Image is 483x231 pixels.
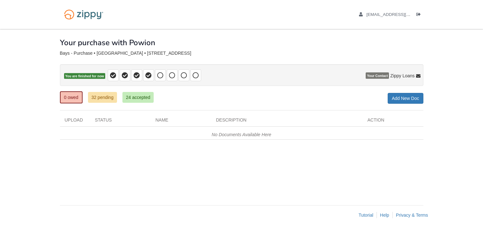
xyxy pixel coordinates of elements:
[390,73,414,79] span: Zippy Loans
[60,91,83,103] a: 0 owed
[88,92,117,103] a: 32 pending
[366,73,389,79] span: Your Contact
[212,132,271,137] em: No Documents Available Here
[396,213,428,218] a: Privacy & Terms
[60,6,107,23] img: Logo
[388,93,423,104] a: Add New Doc
[64,73,106,79] span: You are finished for now
[90,117,151,126] div: Status
[363,117,423,126] div: Action
[211,117,363,126] div: Description
[60,51,423,56] div: Bays - Purchase • [GEOGRAPHIC_DATA] • [STREET_ADDRESS]
[366,12,439,17] span: mbays19@gmail.com
[60,38,155,47] h1: Your purchase with Powion
[380,213,389,218] a: Help
[60,117,90,126] div: Upload
[122,92,154,103] a: 24 accepted
[359,12,440,18] a: edit profile
[416,12,423,18] a: Log out
[359,213,373,218] a: Tutorial
[151,117,211,126] div: Name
